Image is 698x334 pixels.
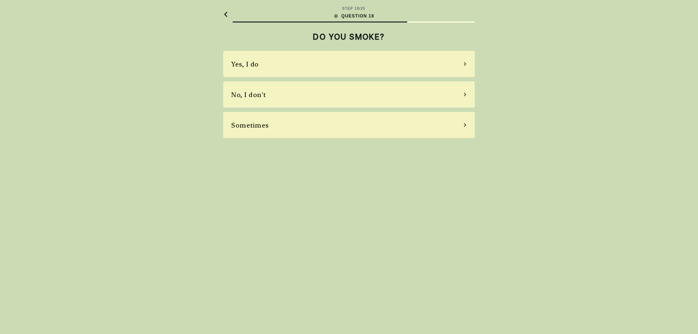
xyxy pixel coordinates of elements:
h2: DO YOU SMOKE? [223,32,475,41]
div: Yes, I do [231,59,259,69]
div: QUESTION 18 [333,13,374,19]
div: STEP 18 / 25 [342,6,365,11]
div: No, I don't [231,90,266,100]
div: Sometimes [231,120,269,130]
